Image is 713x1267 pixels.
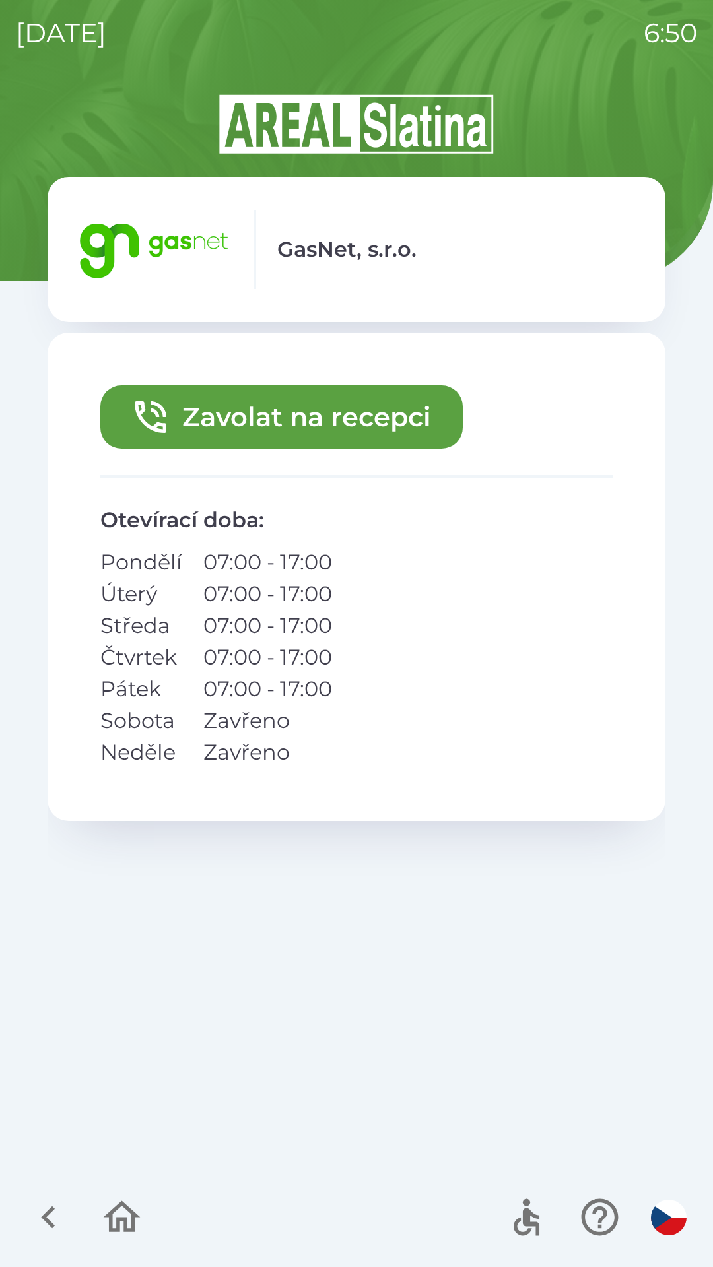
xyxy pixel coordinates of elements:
[48,92,665,156] img: Logo
[203,673,332,705] p: 07:00 - 17:00
[277,234,417,265] p: GasNet, s.r.o.
[100,705,182,736] p: Sobota
[16,13,106,53] p: [DATE]
[100,385,463,449] button: Zavolat na recepci
[100,641,182,673] p: Čtvrtek
[100,736,182,768] p: Neděle
[100,546,182,578] p: Pondělí
[203,546,332,578] p: 07:00 - 17:00
[203,610,332,641] p: 07:00 - 17:00
[74,210,232,289] img: 95bd5263-4d84-4234-8c68-46e365c669f1.png
[203,736,332,768] p: Zavřeno
[100,673,182,705] p: Pátek
[203,705,332,736] p: Zavřeno
[100,578,182,610] p: Úterý
[651,1200,687,1235] img: cs flag
[644,13,697,53] p: 6:50
[100,504,613,536] p: Otevírací doba :
[100,610,182,641] p: Středa
[203,641,332,673] p: 07:00 - 17:00
[203,578,332,610] p: 07:00 - 17:00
